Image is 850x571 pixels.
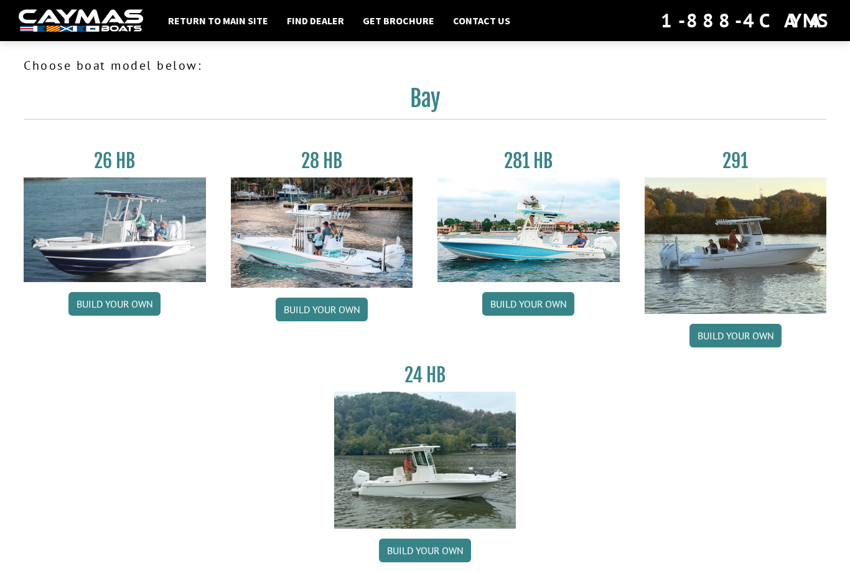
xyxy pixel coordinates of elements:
[334,392,516,528] img: 24_HB_thumbnail.jpg
[276,298,368,321] a: Build your own
[231,149,413,172] h3: 28 HB
[437,177,620,282] img: 28-hb-twin.jpg
[68,292,161,316] a: Build your own
[645,149,827,172] h3: 291
[24,85,826,120] h2: Bay
[24,177,206,282] img: 26_new_photo_resized.jpg
[379,539,471,562] a: Build your own
[19,9,143,32] img: white-logo-c9c8dbefe5ff5ceceb0f0178aa75bf4bb51f6bca0971e226c86eb53dfe498488.png
[281,12,350,29] a: Find Dealer
[447,12,516,29] a: Contact Us
[645,177,827,314] img: 291_Thumbnail.jpg
[661,7,831,34] div: 1-888-4CAYMAS
[24,149,206,172] h3: 26 HB
[689,324,782,347] a: Build your own
[437,149,620,172] h3: 281 HB
[24,56,826,75] p: Choose boat model below:
[357,12,441,29] a: Get Brochure
[334,364,516,387] h3: 24 HB
[231,177,413,288] img: 28_hb_thumbnail_for_caymas_connect.jpg
[162,12,274,29] a: Return to main site
[482,292,574,316] a: Build your own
